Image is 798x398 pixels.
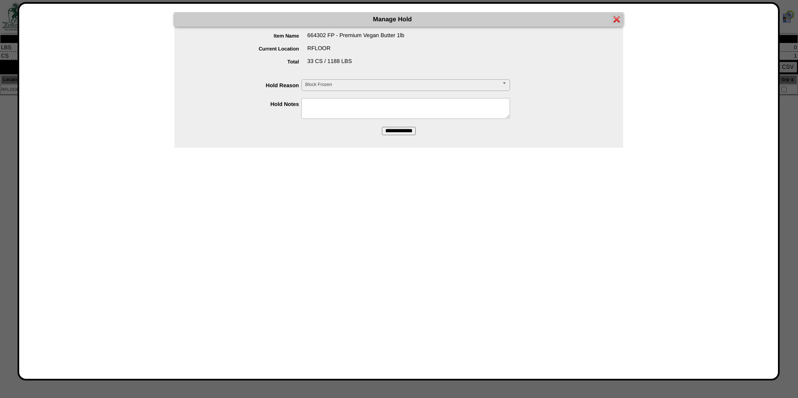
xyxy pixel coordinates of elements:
img: error.gif [614,16,620,23]
label: Total [191,59,308,65]
label: Current Location [191,46,308,52]
label: Item Name [191,33,308,39]
div: Manage Hold [174,12,623,27]
div: 664302 FP - Premium Vegan Butter 1lb [191,32,623,45]
div: RFLOOR [191,45,623,58]
div: 33 CS / 1188 LBS [191,58,623,71]
label: Hold Reason [191,82,302,88]
span: Block Frozen [305,80,499,90]
label: Hold Notes [191,101,302,107]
